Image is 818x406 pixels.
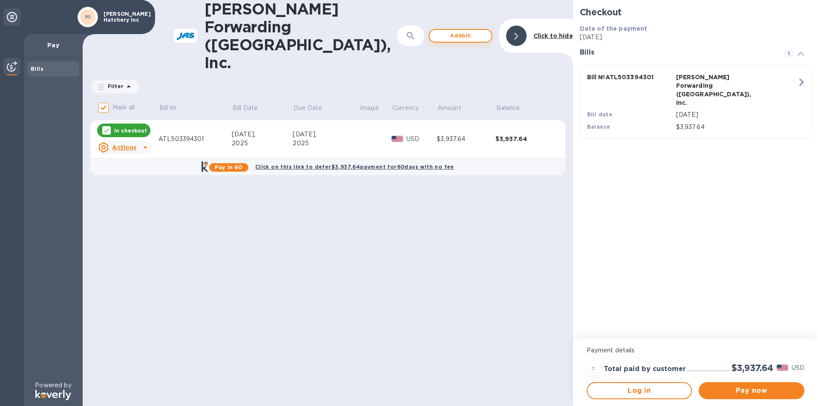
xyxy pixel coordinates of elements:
[429,29,493,43] button: Addbill
[215,164,242,170] b: Pay in 60
[31,41,76,49] p: Pay
[732,363,773,373] h2: $3,937.64
[360,104,379,112] p: Image
[580,33,811,42] p: [DATE]
[438,104,472,112] span: Amount
[293,130,359,139] div: [DATE],
[406,135,437,144] p: USD
[293,139,359,148] div: 2025
[437,135,495,144] div: $3,937.64
[580,7,811,17] h2: Checkout
[35,390,71,400] img: Logo
[580,49,774,57] h3: Bills
[392,136,403,142] img: USD
[233,104,258,112] p: Bill Date
[496,104,531,112] span: Balance
[112,103,135,112] p: Mark all
[594,386,685,396] span: Log in
[580,25,648,32] b: Date of the payment
[587,73,673,81] p: Bill № ATL503394301
[676,110,797,119] p: [DATE]
[85,14,91,20] b: MI
[587,111,613,118] b: Bill date
[104,11,146,23] p: [PERSON_NAME] Hatchery Inc
[35,381,71,390] p: Powered by
[533,32,573,39] b: Click to hide
[587,346,804,355] p: Payment details
[587,362,600,375] div: =
[158,135,232,144] div: ATL503394301
[438,104,461,112] p: Amount
[255,164,454,170] b: Click on this link to defer $3,937.64 payment for 60 days with no fee
[706,386,798,396] span: Pay now
[676,123,797,132] p: $3,937.64
[232,130,293,139] div: [DATE],
[496,104,520,112] p: Balance
[233,104,269,112] span: Bill Date
[792,363,804,372] p: USD
[604,365,686,373] h3: Total paid by customer
[294,104,333,112] span: Due Date
[580,66,811,139] button: Bill №ATL503394301[PERSON_NAME] Forwarding ([GEOGRAPHIC_DATA]), Inc.Bill date[DATE]Balance$3,937.64
[777,365,788,371] img: USD
[294,104,322,112] p: Due Date
[159,104,177,112] p: Bill №
[104,83,124,90] p: Filter
[587,382,692,399] button: Log in
[676,73,762,107] p: [PERSON_NAME] Forwarding ([GEOGRAPHIC_DATA]), Inc.
[114,127,147,134] p: In checkout
[392,104,419,112] p: Currency
[495,135,554,143] div: $3,937.64
[232,139,293,148] div: 2025
[31,66,43,72] b: Bills
[587,124,611,130] b: Balance
[436,31,485,41] span: Add bill
[159,104,188,112] span: Bill №
[699,382,804,399] button: Pay now
[784,49,794,59] span: 1
[112,144,136,151] u: Actions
